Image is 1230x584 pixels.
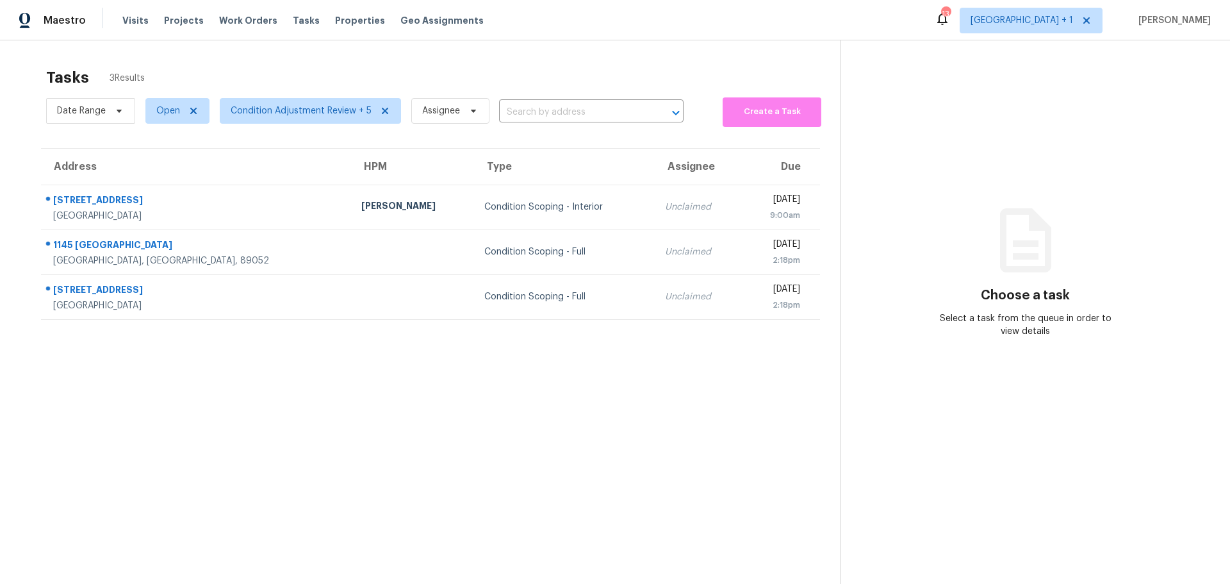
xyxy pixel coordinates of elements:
th: HPM [351,149,474,185]
div: Unclaimed [665,201,731,213]
span: Assignee [422,104,460,117]
div: [STREET_ADDRESS] [53,194,341,210]
span: Visits [122,14,149,27]
div: Select a task from the queue in order to view details [933,312,1118,338]
div: 2:18pm [752,299,800,312]
th: Type [474,149,655,185]
span: Tasks [293,16,320,25]
th: Assignee [655,149,741,185]
input: Search by address [499,103,648,122]
span: [PERSON_NAME] [1133,14,1211,27]
div: [GEOGRAPHIC_DATA] [53,299,341,312]
div: 9:00am [752,209,800,222]
div: [DATE] [752,193,800,209]
button: Create a Task [723,97,821,127]
div: Unclaimed [665,290,731,303]
div: [DATE] [752,283,800,299]
div: Condition Scoping - Full [484,246,644,258]
span: Maestro [44,14,86,27]
span: Date Range [57,104,106,117]
div: [GEOGRAPHIC_DATA], [GEOGRAPHIC_DATA], 89052 [53,254,341,267]
div: [STREET_ADDRESS] [53,283,341,299]
span: [GEOGRAPHIC_DATA] + 1 [971,14,1073,27]
h3: Choose a task [981,289,1070,302]
span: Condition Adjustment Review + 5 [231,104,372,117]
h2: Tasks [46,71,89,84]
div: [GEOGRAPHIC_DATA] [53,210,341,222]
span: Create a Task [729,104,815,119]
div: Condition Scoping - Interior [484,201,644,213]
div: Unclaimed [665,246,731,258]
span: Work Orders [219,14,277,27]
span: Projects [164,14,204,27]
span: Open [156,104,180,117]
div: 1145 [GEOGRAPHIC_DATA] [53,238,341,254]
th: Due [742,149,820,185]
button: Open [667,104,685,122]
div: 13 [941,8,950,21]
span: Properties [335,14,385,27]
span: 3 Results [110,72,145,85]
th: Address [41,149,351,185]
div: [DATE] [752,238,800,254]
div: [PERSON_NAME] [361,199,464,215]
div: 2:18pm [752,254,800,267]
span: Geo Assignments [400,14,484,27]
div: Condition Scoping - Full [484,290,644,303]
